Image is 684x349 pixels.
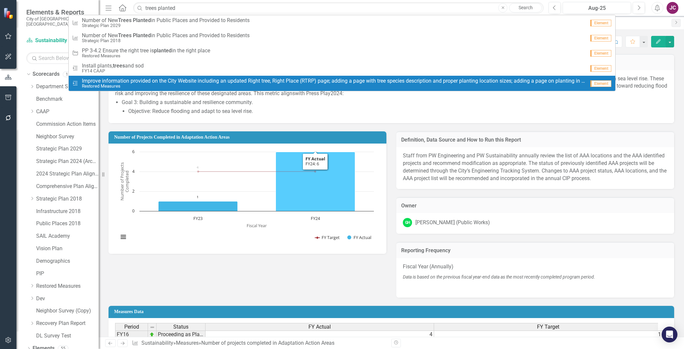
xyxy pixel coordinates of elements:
strong: Planted [133,17,151,23]
div: 132 [63,71,76,77]
a: Infrastructure 2018 [36,208,99,215]
a: CAAP [36,108,99,116]
a: DL Survey Test [36,332,99,340]
strong: planted [154,47,172,54]
a: Number of NewTrees Plantedin Public Places and Provided to ResidentsStrategic Plan 2018Element [69,30,615,45]
g: FY Target, series 1 of 2. Line with 2 data points. [197,170,317,173]
span: FY Actual [308,324,331,330]
span: Install plants, and sod [82,63,144,69]
button: Show FY Actual [347,235,371,240]
strong: Planted [133,32,151,39]
a: PIP [36,270,99,278]
a: Install plants,treesand sodFY14 CAAPElement [69,61,615,76]
td: Proceeding as Planned [157,331,206,338]
span: Improve information provided on the City Website including an updated Right tree, Right Place (RT... [82,78,585,84]
a: PP 3-4.2 Ensure the right tree isplantedin the right placeRestored MeasuresElement [69,45,615,61]
span: Elements & Reports [26,8,92,16]
text: 1 [197,195,199,199]
text: Fiscal Year [247,223,267,228]
text: 4 [314,165,316,170]
text: 2 [132,188,134,194]
a: Search [509,3,542,13]
a: Neighbor Survey (Copy) [36,307,99,315]
div: GH [403,218,412,227]
button: View chart menu, Chart [118,232,128,241]
div: » » [132,339,386,347]
td: FY16 [115,331,148,338]
a: Strategic Plan 2029 [36,145,99,153]
li: Objective: Reduce flooding and adapt to sea level rise. [128,108,668,115]
h3: Number of Projects Completed in Adaptation Action Areas [114,135,383,140]
span: Element [590,65,611,72]
path: FY23, 4. FY Target. [197,170,200,173]
path: FY24, 4. FY Target. [314,170,317,173]
a: Strategic Plan 2024 (Archive) [36,158,99,165]
h3: Owner [401,203,669,209]
a: Sustainability [141,340,173,346]
a: Sustainability [26,37,92,44]
text: 0 [132,208,134,214]
a: Measures [176,340,199,346]
p: Fiscal Year (Annually) [403,263,668,272]
em: Data is based on the previous fiscal year-end data as the most recently completed program period. [403,274,595,280]
span: Number of New in Public Places and Provided to Residents [82,33,250,39]
a: Improve information provided on the City Website including an updated Right tree, Right Place (RT... [69,76,615,91]
h3: Reporting Frequency [401,248,669,254]
a: Restored Measures [36,282,99,290]
a: Vision Plan [36,245,99,253]
a: Commission Action Items [36,121,99,128]
span: Status [173,324,188,330]
input: Search ClearPoint... [133,2,544,14]
button: JC [667,2,678,14]
h3: Definition, Data Source and How to Run this Report [401,137,669,143]
small: Restored Measures [82,53,210,58]
img: zOikAAAAAElFTkSuQmCC [149,332,155,337]
button: Aug-25 [563,2,631,14]
text: FY Target [322,234,340,240]
td: 4 [206,331,434,338]
span: Period [124,324,139,330]
small: Restored Measures [82,84,585,89]
a: Number of NewTrees Plantedin Public Places and Provided to ResidentsStrategic Plan 2029Element [69,15,615,30]
div: Aug-25 [565,4,629,12]
text: FY23 [193,215,203,221]
path: FY24, 6. FY Actual. [276,152,355,211]
a: 2024 Strategic Plan Alignment [36,170,99,178]
text: Number of Projects Completed [119,162,130,201]
span: Element [590,20,611,26]
a: Public Places 2018 [36,220,99,228]
small: City of [GEOGRAPHIC_DATA], [GEOGRAPHIC_DATA] [26,16,92,27]
a: Department Scorecards [36,83,99,91]
span: Element [590,80,611,87]
h3: Measures Data [114,309,671,314]
a: Neighbor Survey [36,133,99,141]
div: Open Intercom Messenger [662,327,677,342]
a: Scorecards [33,70,60,78]
text: 4 [197,165,199,170]
path: FY23, 1. FY Actual. [159,201,238,211]
small: Strategic Plan 2018 [82,38,250,43]
text: 6 [132,148,134,154]
a: SAIL Academy [36,232,99,240]
a: Benchmark [36,95,99,103]
a: Comprehensive Plan Alignment [36,183,99,190]
text: 4 [132,168,135,174]
span: Number of New in Public Places and Provided to Residents [82,17,250,23]
li: Goal 3: Building a sustainable and resilience community. [122,99,668,115]
small: Strategic Plan 2029 [82,23,250,28]
div: [PERSON_NAME] (Public Works) [415,219,490,227]
input: Search Below... [26,52,92,64]
small: FY14 CAAP [82,68,144,73]
span: Element [590,35,611,41]
a: Demographics [36,257,99,265]
span: with Press Play [295,90,330,96]
text: FY24 [311,215,320,221]
text: FY Actual [354,234,371,240]
p: Staff from PW Engineering and PW Sustainability annually review the list of AAA locations and the... [403,152,668,182]
td: 1 [434,331,663,338]
button: Show FY Target [315,235,340,240]
img: 8DAGhfEEPCf229AAAAAElFTkSuQmCC [150,325,155,330]
span: FY Target [537,324,559,330]
div: Chart. Highcharts interactive chart. [115,148,380,247]
strong: Trees [118,32,132,39]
